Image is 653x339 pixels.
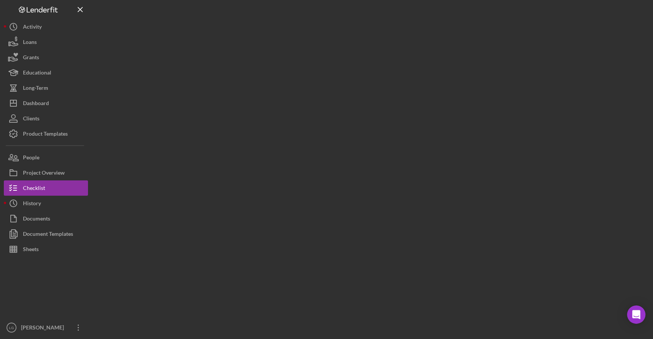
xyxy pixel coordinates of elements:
div: Activity [23,19,42,36]
div: People [23,150,39,167]
button: Sheets [4,242,88,257]
div: Dashboard [23,96,49,113]
button: Clients [4,111,88,126]
div: Grants [23,50,39,67]
text: LG [9,326,14,330]
div: Long-Term [23,80,48,97]
button: Long-Term [4,80,88,96]
button: LG[PERSON_NAME] [4,320,88,335]
div: Documents [23,211,50,228]
div: Educational [23,65,51,82]
div: Project Overview [23,165,65,182]
button: Activity [4,19,88,34]
button: Checklist [4,180,88,196]
div: Sheets [23,242,39,259]
button: Dashboard [4,96,88,111]
div: Open Intercom Messenger [627,305,645,324]
div: Clients [23,111,39,128]
div: Document Templates [23,226,73,243]
button: Loans [4,34,88,50]
button: People [4,150,88,165]
button: Grants [4,50,88,65]
div: Checklist [23,180,45,198]
button: Educational [4,65,88,80]
div: History [23,196,41,213]
div: [PERSON_NAME] [19,320,69,337]
button: History [4,196,88,211]
button: Project Overview [4,165,88,180]
button: Document Templates [4,226,88,242]
div: Product Templates [23,126,68,143]
button: Documents [4,211,88,226]
div: Loans [23,34,37,52]
button: Product Templates [4,126,88,141]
